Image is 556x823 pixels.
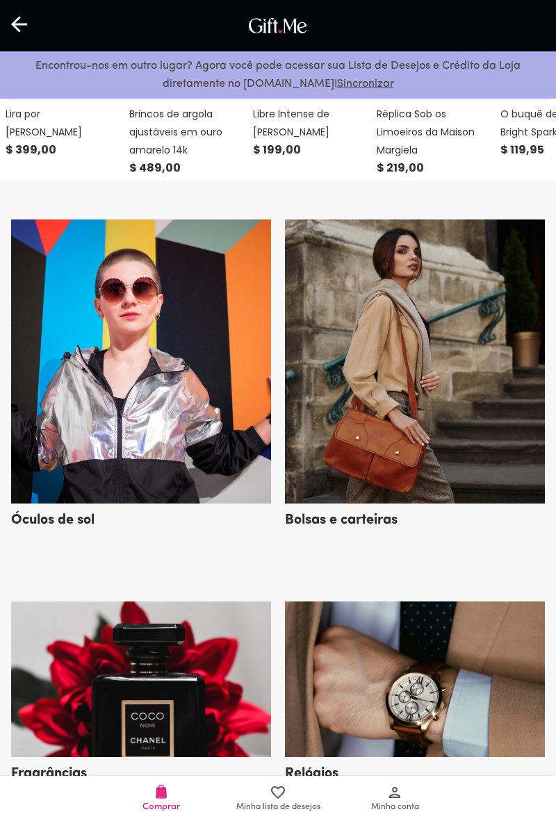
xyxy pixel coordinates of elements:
font: Minha conta [371,803,419,811]
a: Óculos de sol [11,493,271,526]
img: Logotipo GiftMe [245,15,311,37]
a: Fragrâncias [11,747,271,780]
font: Lira por [PERSON_NAME] [6,107,82,139]
img: fragrances_others.png [11,601,271,757]
font: Óculos de sol [11,513,95,527]
font: Bolsas e carteiras [285,513,398,527]
a: Relógios [285,747,545,780]
font: $ 199,00 [253,142,301,158]
a: Bolsas e carteiras [285,493,545,526]
font: Fragrâncias [11,767,87,781]
font: Minha lista de desejos [236,803,320,811]
font: Libre Intense de [PERSON_NAME] [253,107,332,139]
font: $ 489,00 [129,160,181,176]
font: $ 399,00 [6,142,56,158]
img: bags_and_wallets_others.png [285,219,545,504]
font: Brincos de argola ajustáveis em ouro amarelo 14k [129,107,225,157]
a: Minha conta [336,776,453,823]
img: sunglasses_others.png [11,219,271,504]
img: watches_others.png [285,601,545,757]
font: $ 219,00 [377,160,424,176]
font: Comprar [142,802,180,811]
a: Minha lista de desejos [220,776,336,823]
a: Comprar [103,776,220,823]
font: $ 119,95 [500,142,544,158]
font: Encontrou-nos em outro lugar? Agora você pode acessar sua Lista de Desejos e Crédito da Loja dire... [35,60,521,90]
font: Relógios [285,767,338,781]
a: Sincronizar [337,78,394,90]
font: Réplica Sob os Limoeiros da Maison Margiela [377,107,477,157]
